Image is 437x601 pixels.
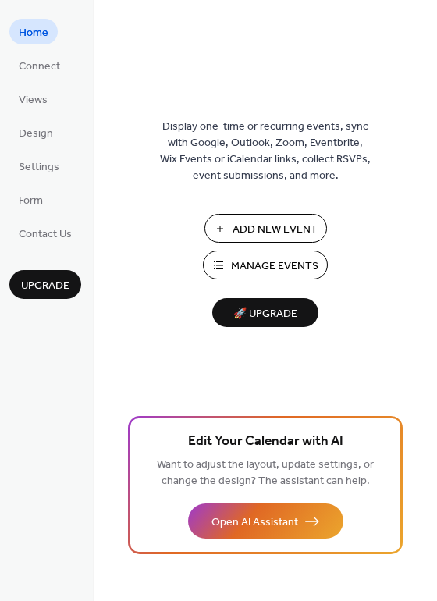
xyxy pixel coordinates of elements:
[204,214,327,243] button: Add New Event
[19,126,53,142] span: Design
[188,431,343,453] span: Edit Your Calendar with AI
[9,119,62,145] a: Design
[211,514,298,531] span: Open AI Assistant
[233,222,318,238] span: Add New Event
[9,220,81,246] a: Contact Us
[9,270,81,299] button: Upgrade
[9,153,69,179] a: Settings
[21,278,69,294] span: Upgrade
[9,52,69,78] a: Connect
[203,251,328,279] button: Manage Events
[188,503,343,539] button: Open AI Assistant
[19,159,59,176] span: Settings
[157,454,374,492] span: Want to adjust the layout, update settings, or change the design? The assistant can help.
[9,187,52,212] a: Form
[19,92,48,108] span: Views
[9,86,57,112] a: Views
[9,19,58,44] a: Home
[212,298,318,327] button: 🚀 Upgrade
[19,193,43,209] span: Form
[222,304,309,325] span: 🚀 Upgrade
[19,226,72,243] span: Contact Us
[231,258,318,275] span: Manage Events
[19,59,60,75] span: Connect
[19,25,48,41] span: Home
[160,119,371,184] span: Display one-time or recurring events, sync with Google, Outlook, Zoom, Eventbrite, Wix Events or ...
